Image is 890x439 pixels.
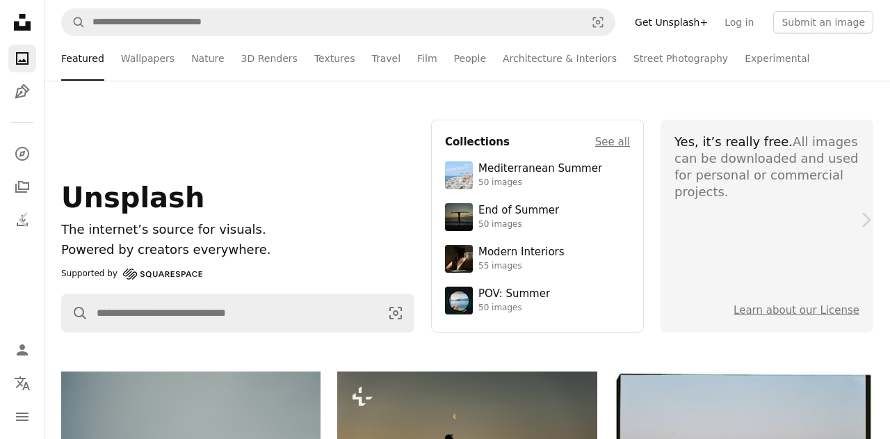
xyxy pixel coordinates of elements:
a: Photos [8,45,36,72]
p: Powered by creators everywhere. [61,240,414,260]
button: Language [8,369,36,397]
a: People [454,36,487,81]
button: Search Unsplash [62,9,86,35]
a: End of Summer50 images [445,203,630,231]
a: Experimental [745,36,809,81]
button: Submit an image [773,11,873,33]
img: premium_photo-1747189286942-bc91257a2e39 [445,245,473,273]
img: premium_photo-1688410049290-d7394cc7d5df [445,161,473,189]
span: Unsplash [61,182,204,214]
a: Modern Interiors55 images [445,245,630,273]
a: Travel [371,36,400,81]
img: premium_photo-1754398386796-ea3dec2a6302 [445,203,473,231]
div: 50 images [478,177,602,189]
a: Nature [191,36,224,81]
a: Next [841,153,890,287]
a: Architecture & Interiors [503,36,617,81]
div: 50 images [478,303,550,314]
a: Textures [314,36,355,81]
a: Learn about our License [734,304,859,317]
form: Find visuals sitewide [61,294,414,333]
a: Illustrations [8,78,36,106]
a: POV: Summer50 images [445,287,630,314]
span: Yes, it’s really free. [674,134,793,149]
a: 3D Renders [241,36,298,81]
button: Menu [8,403,36,431]
a: Explore [8,140,36,168]
a: Street Photography [633,36,728,81]
div: 50 images [478,219,559,230]
div: End of Summer [478,204,559,218]
div: Mediterranean Summer [478,162,602,176]
h4: Collections [445,134,510,150]
a: Film [417,36,437,81]
button: Visual search [378,294,414,332]
a: Wallpapers [121,36,175,81]
a: Get Unsplash+ [626,11,716,33]
h1: The internet’s source for visuals. [61,220,414,240]
a: Mediterranean Summer50 images [445,161,630,189]
div: Modern Interiors [478,246,565,260]
div: 55 images [478,261,565,272]
a: Log in / Sign up [8,336,36,364]
a: Log in [716,11,762,33]
img: premium_photo-1753820185677-ab78a372b033 [445,287,473,314]
form: Find visuals sitewide [61,8,615,36]
div: All images can be downloaded and used for personal or commercial projects. [674,134,859,200]
a: Supported by [61,266,202,282]
a: See all [595,134,630,150]
button: Search Unsplash [62,294,88,332]
div: POV: Summer [478,287,550,301]
button: Visual search [581,9,615,35]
